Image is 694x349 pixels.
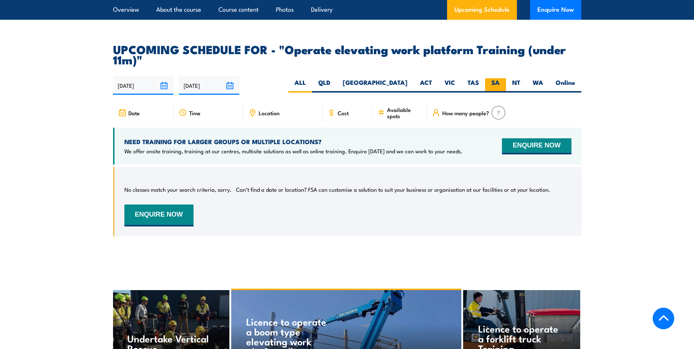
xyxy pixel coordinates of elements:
span: Available spots [387,106,422,119]
label: QLD [312,78,337,93]
label: VIC [438,78,461,93]
input: From date [113,76,173,95]
h4: NEED TRAINING FOR LARGER GROUPS OR MULTIPLE LOCATIONS? [124,138,462,146]
label: SA [485,78,506,93]
label: TAS [461,78,485,93]
p: Can’t find a date or location? FSA can customise a solution to suit your business or organisation... [236,186,550,193]
label: Online [549,78,581,93]
span: Cost [338,110,349,116]
span: Location [259,110,280,116]
span: Time [189,110,200,116]
label: [GEOGRAPHIC_DATA] [337,78,414,93]
button: ENQUIRE NOW [124,204,194,226]
label: ACT [414,78,438,93]
input: To date [179,76,239,95]
span: How many people? [442,110,489,116]
span: Date [128,110,140,116]
button: ENQUIRE NOW [502,138,571,154]
p: We offer onsite training, training at our centres, multisite solutions as well as online training... [124,147,462,155]
p: No classes match your search criteria, sorry. [124,186,232,193]
label: WA [526,78,549,93]
label: ALL [288,78,312,93]
label: NT [506,78,526,93]
h2: UPCOMING SCHEDULE FOR - "Operate elevating work platform Training (under 11m)" [113,44,581,64]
